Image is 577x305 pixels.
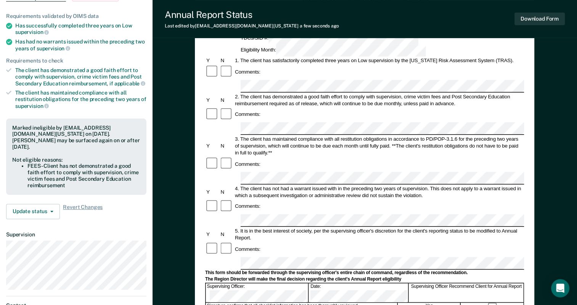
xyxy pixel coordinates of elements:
span: Revert Changes [63,204,103,219]
div: 3. The client has maintained compliance with all restitution obligations in accordance to PD/POP-... [234,135,524,156]
div: Eligibility Month: [239,45,427,56]
div: Y [205,142,219,149]
div: N [220,142,234,149]
div: N [220,96,234,103]
dt: Supervision [6,231,146,238]
div: Supervising Officer Recommend Client for Annual Report [409,284,524,302]
div: Has had no warrants issued within the preceding two years of [15,39,146,51]
div: Y [205,188,219,195]
div: Y [205,57,219,64]
div: Marked ineligible by [EMAIL_ADDRESS][DOMAIN_NAME][US_STATE] on [DATE]. [PERSON_NAME] may be surfa... [12,125,140,150]
div: N [220,231,234,238]
div: Requirements validated by OIMS data [6,13,146,19]
div: Comments: [234,161,262,167]
div: Not eligible reasons: [12,157,140,163]
div: Annual Report Status [165,9,339,20]
div: Y [205,96,219,103]
div: The client has maintained compliance with all restitution obligations for the preceding two years of [15,90,146,109]
div: 5. It is in the best interest of society, per the supervising officer's discretion for the client... [234,228,524,241]
li: FEES - Client has not demonstrated a good faith effort to comply with supervision, crime victim f... [27,163,140,188]
div: Requirements to check [6,58,146,64]
span: supervision [15,29,49,35]
span: applicable [114,80,145,87]
span: a few seconds ago [300,23,339,29]
div: Comments: [234,111,262,118]
div: Date: [309,284,408,302]
div: Last edited by [EMAIL_ADDRESS][DOMAIN_NAME][US_STATE] [165,23,339,29]
div: Comments: [234,246,262,252]
div: TDCJ/SID #: [239,33,419,45]
span: supervision [15,103,49,109]
div: Has successfully completed three years on Low [15,22,146,35]
div: Open Intercom Messenger [551,279,569,297]
div: N [220,57,234,64]
div: N [220,188,234,195]
span: supervision [37,45,70,51]
div: Y [205,231,219,238]
div: 4. The client has not had a warrant issued with in the preceding two years of supervision. This d... [234,185,524,199]
button: Download Form [514,13,565,25]
div: Supervising Officer: [206,284,309,302]
div: This form should be forwarded through the supervising officer's entire chain of command, regardle... [205,270,524,276]
div: Comments: [234,203,262,210]
div: 2. The client has demonstrated a good faith effort to comply with supervision, crime victim fees ... [234,93,524,107]
div: The Region Director will make the final decision regarding the client's Annual Report eligibility [205,276,524,283]
button: Update status [6,204,60,219]
div: The client has demonstrated a good faith effort to comply with supervision, crime victim fees and... [15,67,146,87]
div: Comments: [234,69,262,75]
div: 1. The client has satisfactorily completed three years on Low supervision by the [US_STATE] Risk ... [234,57,524,64]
